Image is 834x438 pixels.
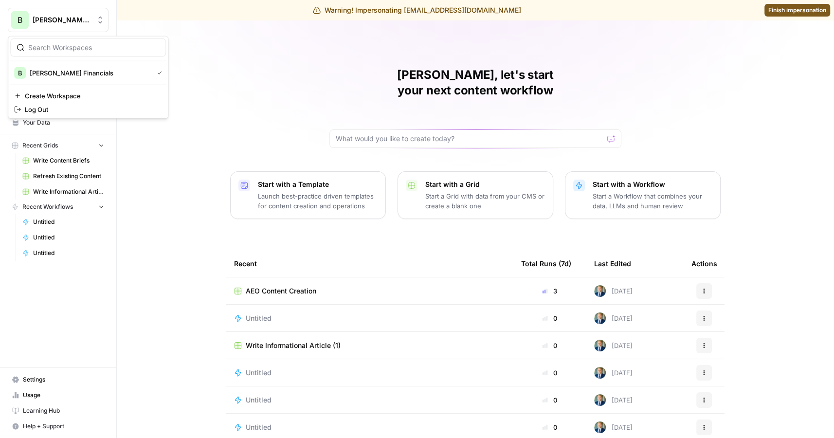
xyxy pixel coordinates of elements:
div: [DATE] [594,340,633,351]
a: Untitled [18,230,109,245]
img: arvzg7vs4x4156nyo4jt3wkd75g5 [594,394,606,406]
span: [PERSON_NAME] Financials [30,68,149,78]
button: Recent Workflows [8,200,109,214]
a: Your Data [8,115,109,130]
div: 0 [521,368,579,378]
span: Your Data [23,118,104,127]
div: 0 [521,395,579,405]
img: arvzg7vs4x4156nyo4jt3wkd75g5 [594,421,606,433]
a: Write Content Briefs [18,153,109,168]
span: Finish impersonation [768,6,826,15]
p: Start with a Grid [425,180,545,189]
img: arvzg7vs4x4156nyo4jt3wkd75g5 [594,285,606,297]
span: Create Workspace [25,91,158,101]
div: 0 [521,422,579,432]
span: B [18,68,22,78]
a: Untitled [18,214,109,230]
a: Learning Hub [8,403,109,419]
span: AEO Content Creation [246,286,316,296]
span: Recent Grids [22,141,58,150]
div: [DATE] [594,312,633,324]
div: Last Edited [594,250,631,277]
span: B [18,14,22,26]
input: What would you like to create today? [336,134,603,144]
a: Usage [8,387,109,403]
img: arvzg7vs4x4156nyo4jt3wkd75g5 [594,340,606,351]
div: Workspace: Bennett Financials [8,36,168,119]
button: Recent Grids [8,138,109,153]
div: [DATE] [594,367,633,379]
a: Write Informational Article (1) [234,341,506,350]
button: Start with a GridStart a Grid with data from your CMS or create a blank one [398,171,553,219]
a: Untitled [18,245,109,261]
span: Help + Support [23,422,104,431]
p: Start with a Template [258,180,378,189]
img: arvzg7vs4x4156nyo4jt3wkd75g5 [594,367,606,379]
img: arvzg7vs4x4156nyo4jt3wkd75g5 [594,312,606,324]
span: Untitled [33,249,104,257]
span: Recent Workflows [22,202,73,211]
div: [DATE] [594,394,633,406]
button: Workspace: Bennett Financials [8,8,109,32]
div: Warning! Impersonating [EMAIL_ADDRESS][DOMAIN_NAME] [313,5,521,15]
h1: [PERSON_NAME], let's start your next content workflow [329,67,621,98]
input: Search Workspaces [28,43,160,53]
div: Recent [234,250,506,277]
a: Write Informational Article [18,184,109,200]
a: Settings [8,372,109,387]
div: 0 [521,341,579,350]
span: Untitled [246,395,272,405]
span: Write Informational Article (1) [246,341,341,350]
button: Start with a WorkflowStart a Workflow that combines your data, LLMs and human review [565,171,721,219]
a: Finish impersonation [764,4,830,17]
a: Create Workspace [10,89,166,103]
div: 3 [521,286,579,296]
span: Log Out [25,105,158,114]
button: Help + Support [8,419,109,434]
span: Untitled [33,233,104,242]
span: Untitled [246,368,272,378]
a: AEO Content Creation [234,286,506,296]
div: [DATE] [594,285,633,297]
span: Write Informational Article [33,187,104,196]
div: 0 [521,313,579,323]
span: [PERSON_NAME] Financials [33,15,91,25]
span: Untitled [246,422,272,432]
div: Total Runs (7d) [521,250,571,277]
span: Untitled [33,218,104,226]
a: Untitled [234,313,506,323]
span: Write Content Briefs [33,156,104,165]
p: Launch best-practice driven templates for content creation and operations [258,191,378,211]
span: Learning Hub [23,406,104,415]
div: [DATE] [594,421,633,433]
p: Start with a Workflow [593,180,712,189]
span: Refresh Existing Content [33,172,104,181]
a: Untitled [234,395,506,405]
button: Start with a TemplateLaunch best-practice driven templates for content creation and operations [230,171,386,219]
a: Untitled [234,422,506,432]
div: Actions [691,250,717,277]
a: Log Out [10,103,166,116]
p: Start a Workflow that combines your data, LLMs and human review [593,191,712,211]
span: Settings [23,375,104,384]
span: Usage [23,391,104,400]
p: Start a Grid with data from your CMS or create a blank one [425,191,545,211]
a: Untitled [234,368,506,378]
a: Refresh Existing Content [18,168,109,184]
span: Untitled [246,313,272,323]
